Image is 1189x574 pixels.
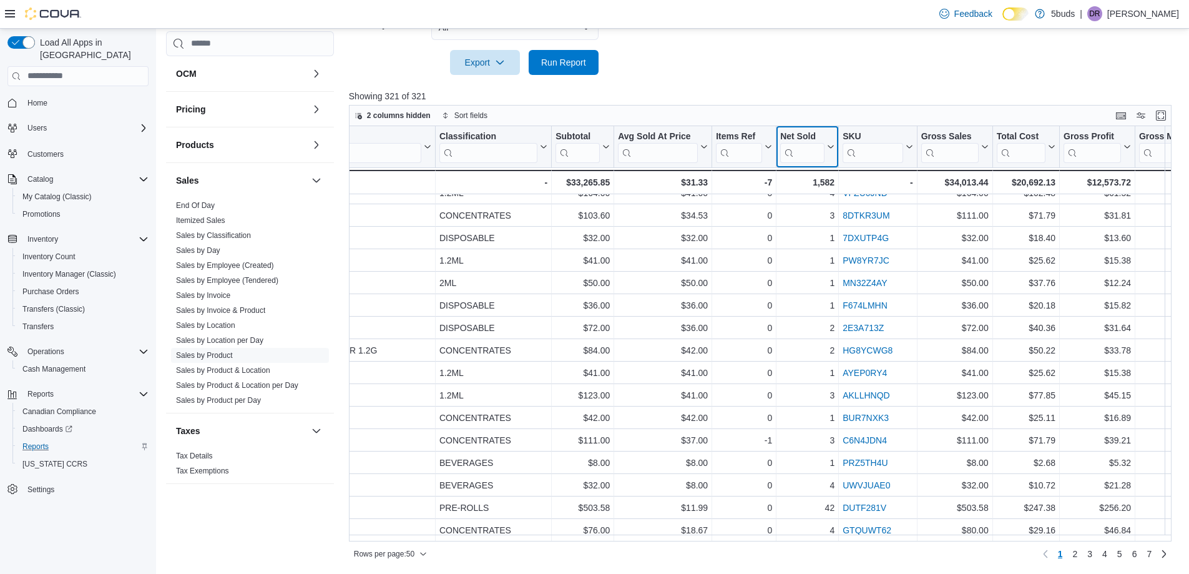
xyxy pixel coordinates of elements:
[843,188,888,198] a: VFZU0JND
[176,467,229,475] a: Tax Exemptions
[17,439,54,454] a: Reports
[921,208,989,223] div: $111.00
[22,121,149,136] span: Users
[22,287,79,297] span: Purchase Orders
[439,131,547,163] button: Classification
[22,121,52,136] button: Users
[176,291,230,300] a: Sales by Invoice
[17,189,149,204] span: My Catalog (Classic)
[1064,175,1131,190] div: $12,573.72
[996,131,1055,163] button: Total Cost
[166,198,334,413] div: Sales
[309,102,324,117] button: Pricing
[1064,275,1131,290] div: $12.24
[22,304,85,314] span: Transfers (Classic)
[93,208,431,223] div: BOX HOT APRICOT KUSH WHIPPED DIAMONDS 1.2G
[93,131,421,143] div: Product
[12,300,154,318] button: Transfers (Classic)
[618,320,708,335] div: $36.00
[22,387,59,402] button: Reports
[1064,208,1131,223] div: $31.81
[780,253,834,268] div: 1
[996,343,1055,358] div: $50.22
[367,111,431,121] span: 2 columns hidden
[921,230,989,245] div: $32.00
[22,146,149,161] span: Customers
[555,131,600,163] div: Subtotal
[176,216,225,225] a: Itemized Sales
[17,207,149,222] span: Promotions
[176,425,306,437] button: Taxes
[2,385,154,403] button: Reports
[1064,131,1121,163] div: Gross Profit
[22,192,92,202] span: My Catalog (Classic)
[996,275,1055,290] div: $37.76
[439,175,547,190] div: -
[22,95,149,111] span: Home
[17,362,149,377] span: Cash Management
[843,210,889,220] a: 8DTKR3UM
[618,131,698,143] div: Avg Sold At Price
[176,245,220,255] span: Sales by Day
[1058,548,1063,560] span: 1
[17,207,66,222] a: Promotions
[93,320,431,335] div: BOX HOT HIGHLIGHTER PEACH OG DISP. PEN 1ML
[843,131,913,163] button: SKU
[1107,6,1179,21] p: [PERSON_NAME]
[555,343,610,358] div: $84.00
[843,233,889,243] a: 7DXUTP4G
[12,205,154,223] button: Promotions
[716,230,772,245] div: 0
[93,253,431,268] div: BOX HOT CHERRY KUSH CART 1.2ML
[176,67,197,80] h3: OCM
[439,186,547,200] div: 1.2ML
[309,423,324,438] button: Taxes
[921,131,978,143] div: Gross Sales
[439,320,547,335] div: DISPOSABLE
[12,265,154,283] button: Inventory Manager (Classic)
[1097,544,1112,564] a: Page 4 of 7
[176,275,278,285] span: Sales by Employee (Tendered)
[439,253,547,268] div: 1.2ML
[843,323,884,333] a: 2E3A713Z
[921,131,988,163] button: Gross Sales
[176,67,306,80] button: OCM
[843,480,890,490] a: UWVJUAE0
[22,252,76,262] span: Inventory Count
[176,260,274,270] span: Sales by Employee (Created)
[349,547,432,562] button: Rows per page:50
[1064,298,1131,313] div: $15.82
[93,186,431,200] div: BOX HOT ALIEN OG CART 1.2ML
[2,480,154,498] button: Settings
[176,321,235,330] a: Sales by Location
[1113,108,1128,123] button: Keyboard shortcuts
[22,322,54,332] span: Transfers
[921,131,978,163] div: Gross Sales
[2,343,154,360] button: Operations
[618,131,698,163] div: Avg Sold At Price
[1080,6,1082,21] p: |
[22,232,63,247] button: Inventory
[716,131,772,163] button: Items Ref
[176,103,205,116] h3: Pricing
[176,201,215,210] a: End Of Day
[17,249,81,264] a: Inventory Count
[716,186,772,200] div: 0
[17,267,121,282] a: Inventory Manager (Classic)
[555,320,610,335] div: $72.00
[996,230,1055,245] div: $18.40
[780,186,834,200] div: 4
[439,131,537,143] div: Classification
[843,345,893,355] a: HG8YCWG8
[176,215,225,225] span: Itemized Sales
[439,230,547,245] div: DISPOSABLE
[17,422,149,437] span: Dashboards
[843,503,886,513] a: DUTF281V
[780,230,834,245] div: 1
[843,175,913,190] div: -
[1153,108,1168,123] button: Enter fullscreen
[618,208,708,223] div: $34.53
[1087,548,1092,560] span: 3
[843,413,889,423] a: BUR7NXK3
